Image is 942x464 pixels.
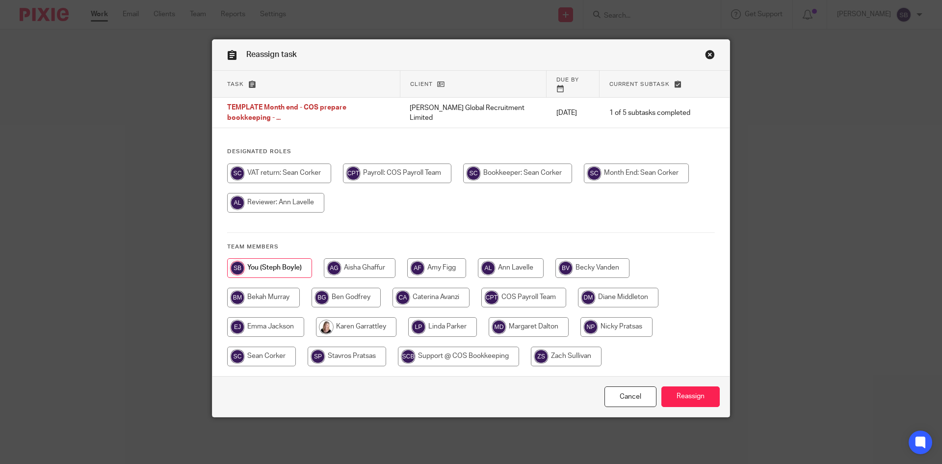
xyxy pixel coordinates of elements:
a: Close this dialog window [705,50,715,63]
span: Due by [556,77,579,82]
span: Task [227,82,244,87]
a: Close this dialog window [604,386,656,408]
span: Client [410,82,433,87]
span: TEMPLATE Month end - COS prepare bookkeeping - ... [227,105,346,122]
p: [PERSON_NAME] Global Recruitment Limited [410,103,536,123]
td: 1 of 5 subtasks completed [600,98,700,128]
span: Current subtask [609,82,670,87]
h4: Team members [227,243,715,251]
span: Reassign task [246,51,297,58]
h4: Designated Roles [227,148,715,156]
p: [DATE] [556,108,590,118]
input: Reassign [661,386,720,408]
